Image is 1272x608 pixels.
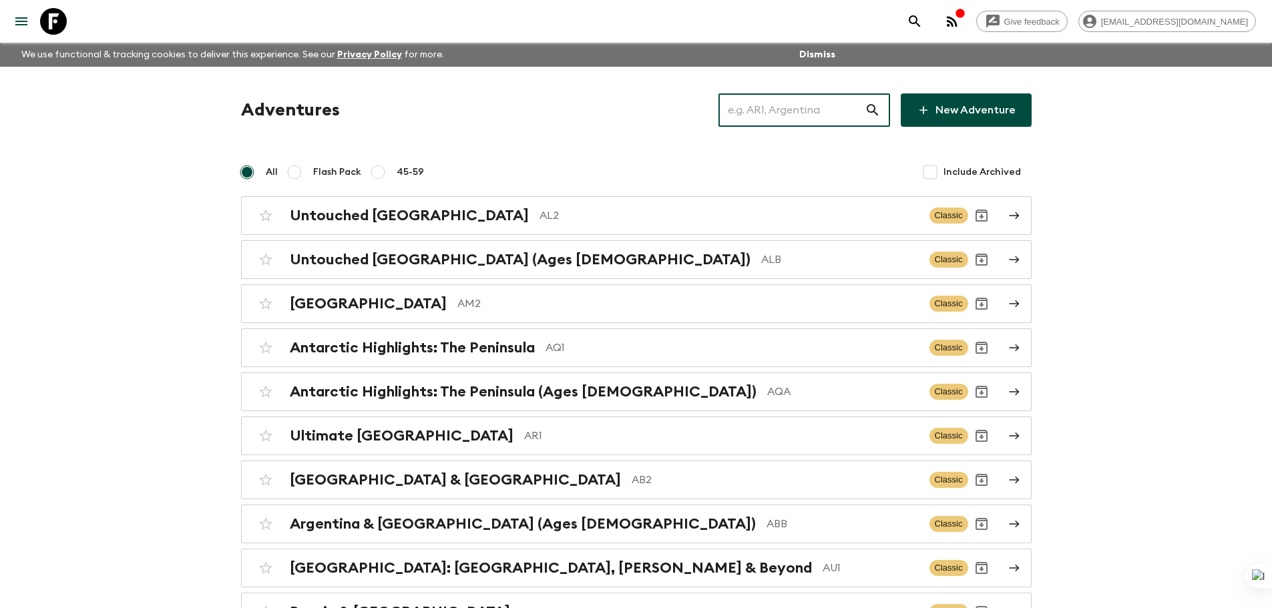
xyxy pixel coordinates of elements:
a: Untouched [GEOGRAPHIC_DATA]AL2ClassicArchive [241,196,1032,235]
a: Argentina & [GEOGRAPHIC_DATA] (Ages [DEMOGRAPHIC_DATA])ABBClassicArchive [241,505,1032,543]
span: Classic [929,340,968,356]
span: Classic [929,296,968,312]
span: Give feedback [997,17,1067,27]
p: AQ1 [546,340,919,356]
p: ABB [767,516,919,532]
h2: [GEOGRAPHIC_DATA] & [GEOGRAPHIC_DATA] [290,471,621,489]
h2: Antarctic Highlights: The Peninsula (Ages [DEMOGRAPHIC_DATA]) [290,383,757,400]
input: e.g. AR1, Argentina [718,91,865,129]
a: Ultimate [GEOGRAPHIC_DATA]AR1ClassicArchive [241,416,1032,455]
a: [GEOGRAPHIC_DATA]: [GEOGRAPHIC_DATA], [PERSON_NAME] & BeyondAU1ClassicArchive [241,549,1032,587]
a: Untouched [GEOGRAPHIC_DATA] (Ages [DEMOGRAPHIC_DATA])ALBClassicArchive [241,240,1032,279]
a: Antarctic Highlights: The Peninsula (Ages [DEMOGRAPHIC_DATA])AQAClassicArchive [241,372,1032,411]
span: Classic [929,252,968,268]
p: AB2 [632,472,919,488]
p: AU1 [823,560,919,576]
h2: Untouched [GEOGRAPHIC_DATA] (Ages [DEMOGRAPHIC_DATA]) [290,251,751,268]
span: 45-59 [397,166,424,179]
h2: [GEOGRAPHIC_DATA] [290,295,447,312]
p: AM2 [457,296,919,312]
button: Archive [968,511,995,537]
h2: [GEOGRAPHIC_DATA]: [GEOGRAPHIC_DATA], [PERSON_NAME] & Beyond [290,559,812,577]
h2: Ultimate [GEOGRAPHIC_DATA] [290,427,513,444]
button: Archive [968,467,995,493]
h2: Antarctic Highlights: The Peninsula [290,339,535,356]
button: Archive [968,246,995,273]
span: Classic [929,516,968,532]
span: Include Archived [943,166,1021,179]
div: [EMAIL_ADDRESS][DOMAIN_NAME] [1078,11,1256,32]
a: [GEOGRAPHIC_DATA] & [GEOGRAPHIC_DATA]AB2ClassicArchive [241,461,1032,499]
button: Archive [968,290,995,317]
span: Classic [929,472,968,488]
span: Classic [929,428,968,444]
a: Give feedback [976,11,1068,32]
a: Antarctic Highlights: The PeninsulaAQ1ClassicArchive [241,328,1032,367]
h2: Untouched [GEOGRAPHIC_DATA] [290,207,529,224]
span: [EMAIL_ADDRESS][DOMAIN_NAME] [1094,17,1255,27]
p: AR1 [524,428,919,444]
span: Classic [929,560,968,576]
p: ALB [761,252,919,268]
a: Privacy Policy [337,50,402,59]
span: All [266,166,278,179]
a: New Adventure [901,93,1032,127]
button: search adventures [901,8,928,35]
button: Archive [968,378,995,405]
button: Archive [968,555,995,581]
button: Archive [968,334,995,361]
p: AL2 [540,208,919,224]
button: Archive [968,422,995,449]
span: Classic [929,208,968,224]
button: Dismiss [796,45,839,64]
p: We use functional & tracking cookies to deliver this experience. See our for more. [16,43,449,67]
a: [GEOGRAPHIC_DATA]AM2ClassicArchive [241,284,1032,323]
span: Flash Pack [313,166,361,179]
button: menu [8,8,35,35]
h1: Adventures [241,97,340,123]
button: Archive [968,202,995,229]
p: AQA [767,384,919,400]
h2: Argentina & [GEOGRAPHIC_DATA] (Ages [DEMOGRAPHIC_DATA]) [290,515,756,533]
span: Classic [929,384,968,400]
